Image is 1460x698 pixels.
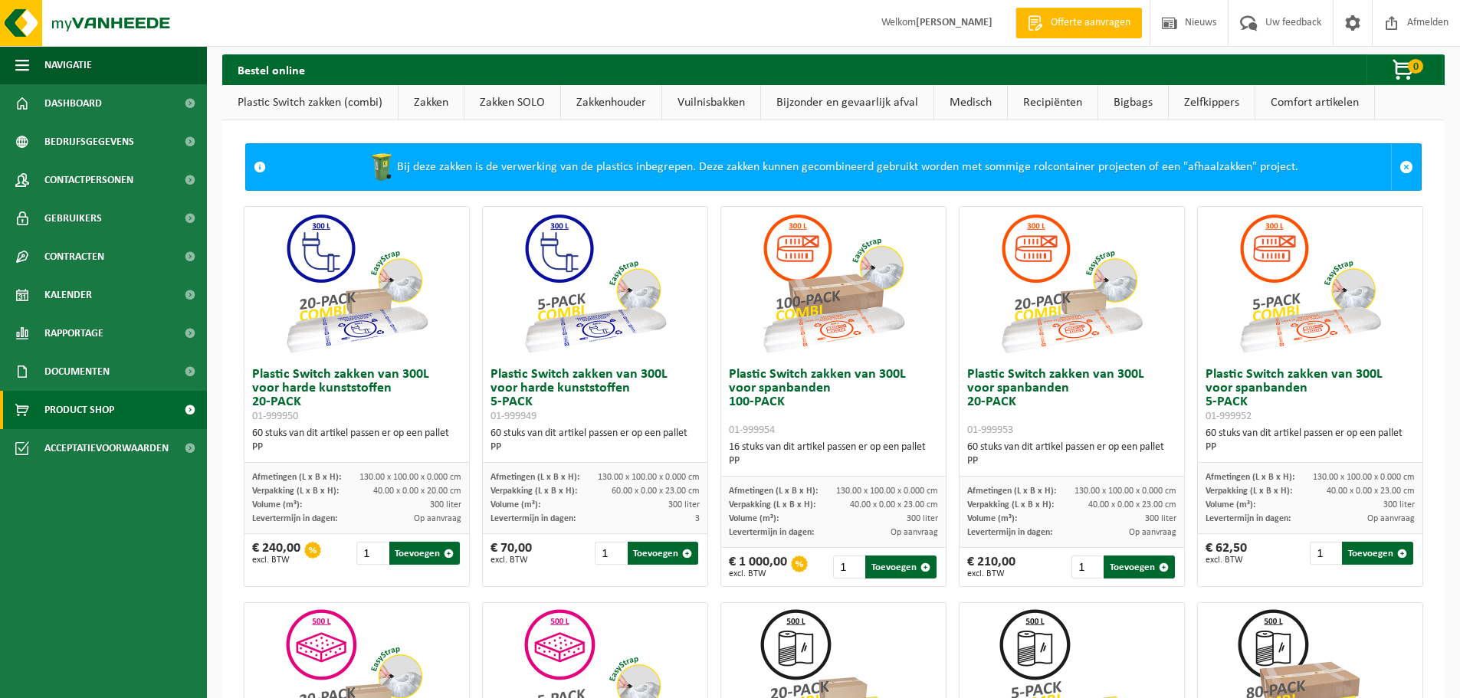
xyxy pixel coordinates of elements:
span: Volume (m³): [967,514,1017,523]
span: 01-999953 [967,424,1013,436]
span: Afmetingen (L x B x H): [967,487,1056,496]
span: Levertermijn in dagen: [1206,514,1291,523]
div: PP [729,454,938,468]
img: 01-999949 [518,207,671,360]
span: Volume (m³): [252,500,302,510]
img: 01-999954 [756,207,910,360]
span: excl. BTW [1206,555,1247,565]
span: excl. BTW [967,569,1015,578]
div: PP [1206,441,1415,454]
span: 40.00 x 0.00 x 23.00 cm [850,500,938,510]
img: 01-999953 [995,207,1148,360]
span: 01-999954 [729,424,775,436]
div: PP [252,441,461,454]
span: 300 liter [430,500,461,510]
h3: Plastic Switch zakken van 300L voor spanbanden 20-PACK [967,368,1176,437]
div: 60 stuks van dit artikel passen er op een pallet [252,427,461,454]
div: 16 stuks van dit artikel passen er op een pallet [729,441,938,468]
span: Verpakking (L x B x H): [967,500,1054,510]
span: excl. BTW [252,555,300,565]
a: Recipiënten [1008,85,1097,120]
input: 1 [356,542,387,565]
span: Volume (m³): [490,500,540,510]
span: Volume (m³): [1206,500,1255,510]
a: Medisch [934,85,1007,120]
img: WB-0240-HPE-GN-50.png [366,152,397,182]
span: 01-999952 [1206,411,1252,422]
h2: Bestel online [222,54,320,84]
span: Levertermijn in dagen: [490,514,576,523]
span: 130.00 x 100.00 x 0.000 cm [836,487,938,496]
span: 300 liter [1383,500,1415,510]
span: 0 [1408,59,1423,74]
span: Navigatie [44,46,92,84]
span: Levertermijn in dagen: [729,528,814,537]
h3: Plastic Switch zakken van 300L voor spanbanden 5-PACK [1206,368,1415,423]
a: Bigbags [1098,85,1168,120]
button: Toevoegen [1104,555,1175,578]
span: 40.00 x 0.00 x 23.00 cm [1327,487,1415,496]
a: Offerte aanvragen [1015,8,1142,38]
img: 01-999952 [1233,207,1386,360]
h3: Plastic Switch zakken van 300L voor spanbanden 100-PACK [729,368,938,437]
div: € 62,50 [1206,542,1247,565]
span: 300 liter [1145,514,1176,523]
span: Levertermijn in dagen: [252,514,337,523]
a: Sluit melding [1391,144,1421,190]
a: Vuilnisbakken [662,85,760,120]
div: PP [967,454,1176,468]
span: 300 liter [668,500,700,510]
span: Afmetingen (L x B x H): [490,473,579,482]
span: 40.00 x 0.00 x 20.00 cm [373,487,461,496]
span: Kalender [44,276,92,314]
span: Dashboard [44,84,102,123]
span: excl. BTW [490,555,532,565]
input: 1 [595,542,625,565]
span: Op aanvraag [1129,528,1176,537]
h3: Plastic Switch zakken van 300L voor harde kunststoffen 5-PACK [490,368,700,423]
a: Plastic Switch zakken (combi) [222,85,398,120]
span: Op aanvraag [891,528,938,537]
span: Afmetingen (L x B x H): [1206,473,1294,482]
span: Documenten [44,352,110,391]
span: Verpakking (L x B x H): [1206,487,1292,496]
input: 1 [1310,542,1340,565]
span: 130.00 x 100.00 x 0.000 cm [598,473,700,482]
span: Verpakking (L x B x H): [252,487,339,496]
span: Offerte aanvragen [1047,15,1134,31]
div: PP [490,441,700,454]
span: 40.00 x 0.00 x 23.00 cm [1088,500,1176,510]
span: Levertermijn in dagen: [967,528,1052,537]
span: Afmetingen (L x B x H): [729,487,818,496]
span: Op aanvraag [1367,514,1415,523]
div: Bij deze zakken is de verwerking van de plastics inbegrepen. Deze zakken kunnen gecombineerd gebr... [274,144,1391,190]
a: Zakkenhouder [561,85,661,120]
span: Volume (m³): [729,514,779,523]
span: Afmetingen (L x B x H): [252,473,341,482]
span: 130.00 x 100.00 x 0.000 cm [359,473,461,482]
span: Op aanvraag [414,514,461,523]
span: 01-999949 [490,411,536,422]
span: 300 liter [907,514,938,523]
img: 01-999950 [280,207,433,360]
div: 60 stuks van dit artikel passen er op een pallet [967,441,1176,468]
span: 01-999950 [252,411,298,422]
div: € 1 000,00 [729,555,787,578]
div: 60 stuks van dit artikel passen er op een pallet [490,427,700,454]
span: Verpakking (L x B x H): [490,487,577,496]
input: 1 [1071,555,1102,578]
input: 1 [833,555,864,578]
span: 130.00 x 100.00 x 0.000 cm [1074,487,1176,496]
a: Comfort artikelen [1255,85,1374,120]
span: Rapportage [44,314,103,352]
div: € 240,00 [252,542,300,565]
span: Acceptatievoorwaarden [44,429,169,467]
a: Zakken SOLO [464,85,560,120]
a: Zakken [399,85,464,120]
button: Toevoegen [628,542,699,565]
strong: [PERSON_NAME] [916,17,992,28]
span: 60.00 x 0.00 x 23.00 cm [612,487,700,496]
a: Zelfkippers [1169,85,1255,120]
div: € 70,00 [490,542,532,565]
span: Gebruikers [44,199,102,238]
